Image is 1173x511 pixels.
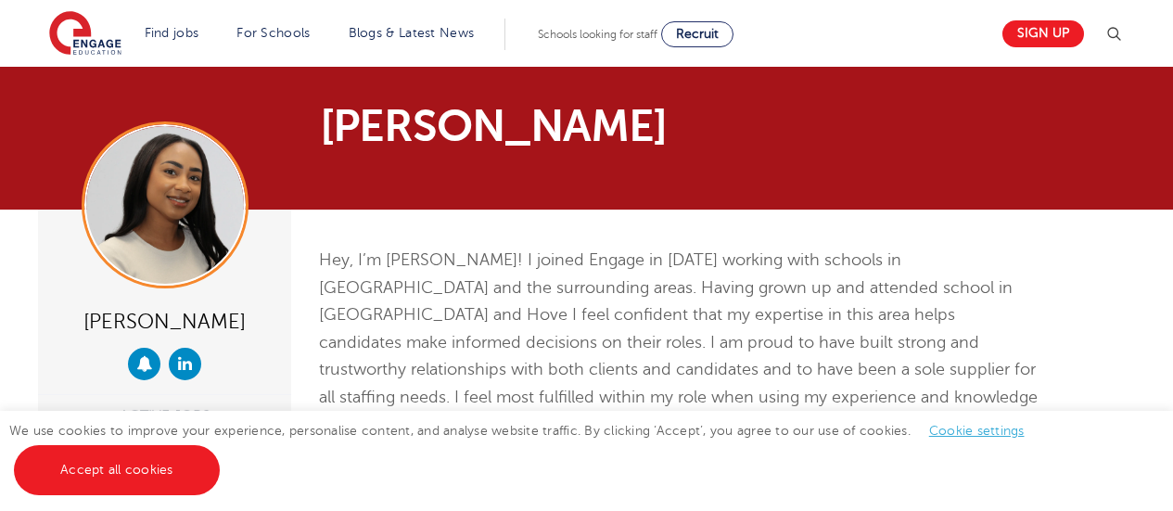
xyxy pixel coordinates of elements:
span: Recruit [676,27,719,41]
span: Hey, I’m [PERSON_NAME]! I joined Engage in [DATE] working with schools in [GEOGRAPHIC_DATA] and t... [319,250,1038,489]
a: For Schools [236,26,310,40]
span: We use cookies to improve your experience, personalise content, and analyse website traffic. By c... [9,424,1043,477]
a: Recruit [661,21,733,47]
div: [PERSON_NAME] [52,302,277,339]
img: Engage Education [49,11,121,57]
a: Accept all cookies [14,445,220,495]
div: ACTIVE JOBS [52,409,277,424]
a: Cookie settings [929,424,1025,438]
h1: [PERSON_NAME] [320,104,760,148]
span: Schools looking for staff [538,28,657,41]
a: Find jobs [145,26,199,40]
a: Sign up [1002,20,1084,47]
a: Blogs & Latest News [349,26,475,40]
